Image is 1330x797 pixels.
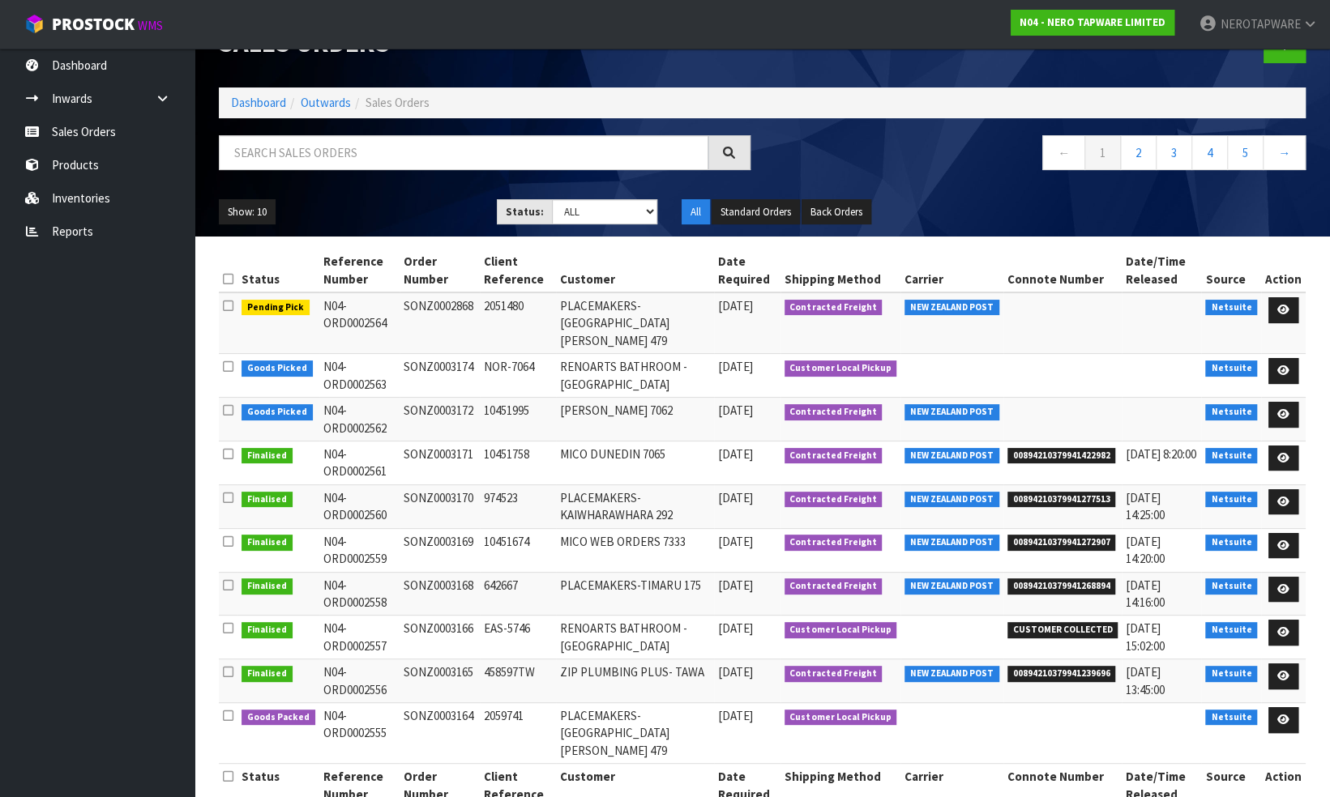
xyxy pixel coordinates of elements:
td: SONZ0003166 [400,616,480,659]
td: PLACEMAKERS-KAIWHARAWHARA 292 [556,484,714,528]
td: N04-ORD0002561 [319,441,400,484]
span: 00894210379941268894 [1007,578,1116,595]
span: Goods Picked [242,360,313,377]
td: PLACEMAKERS-[GEOGRAPHIC_DATA][PERSON_NAME] 479 [556,292,714,354]
span: Goods Packed [242,710,315,726]
td: N04-ORD0002559 [319,528,400,572]
span: CUSTOMER COLLECTED [1007,622,1118,638]
span: ProStock [52,14,135,35]
td: RENOARTS BATHROOM - [GEOGRAPHIC_DATA] [556,616,714,659]
span: NEW ZEALAND POST [904,404,999,420]
span: NEW ZEALAND POST [904,535,999,551]
td: SONZ0003171 [400,441,480,484]
span: [DATE] [718,446,753,462]
span: Contracted Freight [785,578,883,595]
th: Reference Number [319,249,400,292]
span: 00894210379941272907 [1007,535,1116,551]
span: Netsuite [1205,578,1257,595]
span: Finalised [242,622,293,638]
th: Date/Time Released [1122,249,1201,292]
a: → [1263,135,1306,170]
span: Finalised [242,666,293,682]
span: [DATE] 8:20:00 [1126,446,1196,462]
td: MICO DUNEDIN 7065 [556,441,714,484]
span: Sales Orders [366,95,430,110]
span: Finalised [242,448,293,464]
span: Pending Pick [242,300,310,316]
span: Contracted Freight [785,300,883,316]
td: N04-ORD0002558 [319,572,400,616]
td: N04-ORD0002557 [319,616,400,659]
td: 974523 [480,484,556,528]
span: Customer Local Pickup [785,360,897,377]
th: Source [1201,249,1261,292]
span: Finalised [242,535,293,551]
button: Standard Orders [712,199,800,225]
th: Carrier [900,249,1003,292]
td: MICO WEB ORDERS 7333 [556,528,714,572]
td: SONZ0003168 [400,572,480,616]
th: Action [1261,249,1306,292]
td: N04-ORD0002560 [319,484,400,528]
a: Dashboard [231,95,286,110]
td: SONZ0003172 [400,398,480,441]
th: Date Required [714,249,780,292]
span: NEW ZEALAND POST [904,666,999,682]
span: 00894210379941277513 [1007,492,1116,508]
span: [DATE] [718,534,753,549]
span: [DATE] [718,359,753,374]
small: WMS [138,18,163,33]
span: [DATE] [718,298,753,313]
span: NEW ZEALAND POST [904,448,999,464]
button: Show: 10 [219,199,276,225]
span: Contracted Freight [785,535,883,551]
td: ZIP PLUMBING PLUS- TAWA [556,659,714,703]
td: 10451674 [480,528,556,572]
span: 00894210379941422982 [1007,448,1116,464]
a: ← [1042,135,1085,170]
a: 3 [1156,135,1192,170]
span: Goods Picked [242,404,313,420]
a: 2 [1120,135,1157,170]
td: [PERSON_NAME] 7062 [556,398,714,441]
span: Netsuite [1205,360,1257,377]
th: Order Number [400,249,480,292]
a: Outwards [301,95,351,110]
td: N04-ORD0002564 [319,292,400,354]
span: NEW ZEALAND POST [904,492,999,508]
th: Connote Number [1003,249,1123,292]
img: cube-alt.png [24,14,45,34]
span: Customer Local Pickup [785,622,897,638]
span: Netsuite [1205,710,1257,726]
span: Netsuite [1205,448,1257,464]
span: Contracted Freight [785,492,883,508]
td: N04-ORD0002562 [319,398,400,441]
span: [DATE] [718,490,753,505]
span: Contracted Freight [785,448,883,464]
span: Finalised [242,578,293,595]
span: [DATE] 14:20:00 [1126,534,1165,566]
span: Finalised [242,492,293,508]
span: [DATE] 13:45:00 [1126,664,1165,697]
a: 1 [1084,135,1121,170]
span: Netsuite [1205,666,1257,682]
span: [DATE] [718,578,753,593]
td: 10451995 [480,398,556,441]
td: 2051480 [480,292,556,354]
td: 10451758 [480,441,556,484]
td: N04-ORD0002556 [319,659,400,703]
td: EAS-5746 [480,616,556,659]
td: PLACEMAKERS-[GEOGRAPHIC_DATA][PERSON_NAME] 479 [556,703,714,764]
span: [DATE] [718,664,753,680]
span: [DATE] 14:16:00 [1126,578,1165,610]
td: SONZ0003169 [400,528,480,572]
span: NEROTAPWARE [1220,16,1300,32]
td: N04-ORD0002555 [319,703,400,764]
strong: Status: [506,205,544,219]
span: [DATE] [718,403,753,418]
td: 642667 [480,572,556,616]
nav: Page navigation [775,135,1306,175]
span: Netsuite [1205,535,1257,551]
span: NEW ZEALAND POST [904,578,999,595]
td: 2059741 [480,703,556,764]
